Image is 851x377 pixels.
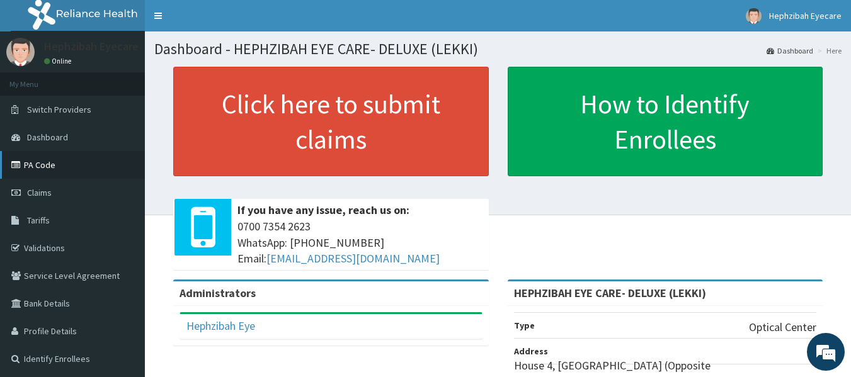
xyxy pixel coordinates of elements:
a: Dashboard [767,45,813,56]
h1: Dashboard - HEPHZIBAH EYE CARE- DELUXE (LEKKI) [154,41,842,57]
b: If you have any issue, reach us on: [237,203,409,217]
strong: HEPHZIBAH EYE CARE- DELUXE (LEKKI) [514,286,706,300]
a: How to Identify Enrollees [508,67,823,176]
b: Address [514,346,548,357]
li: Here [814,45,842,56]
p: Hephzibah Eyecare [44,41,139,52]
a: Click here to submit claims [173,67,489,176]
img: User Image [746,8,762,24]
span: 0700 7354 2623 WhatsApp: [PHONE_NUMBER] Email: [237,218,483,267]
a: Online [44,57,74,65]
a: [EMAIL_ADDRESS][DOMAIN_NAME] [266,251,440,266]
p: Optical Center [749,319,816,335]
b: Type [514,320,535,331]
span: Claims [27,187,52,198]
span: Switch Providers [27,104,91,115]
b: Administrators [180,286,256,300]
span: Dashboard [27,132,68,143]
img: User Image [6,38,35,66]
span: Tariffs [27,215,50,226]
a: Hephzibah Eye [186,318,255,333]
span: Hephzibah Eyecare [769,10,842,21]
